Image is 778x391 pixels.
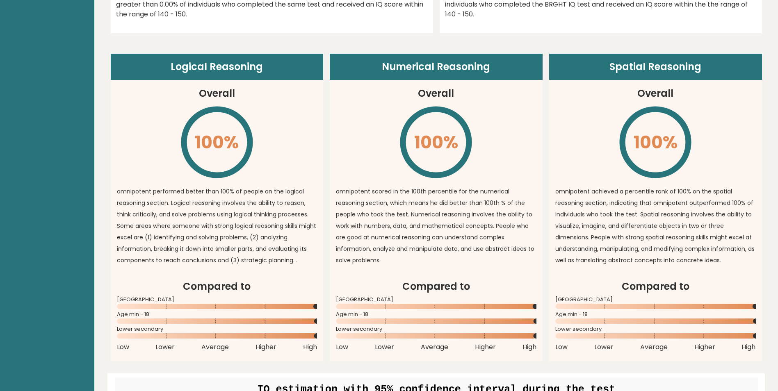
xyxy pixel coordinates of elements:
[201,342,229,352] span: Average
[336,342,348,352] span: Low
[117,279,317,294] h2: Compared to
[594,342,614,352] span: Lower
[117,298,317,301] span: [GEOGRAPHIC_DATA]
[555,313,756,316] span: Age min - 18
[336,279,536,294] h2: Compared to
[640,342,668,352] span: Average
[421,342,448,352] span: Average
[555,342,568,352] span: Low
[199,86,235,101] h3: Overall
[117,342,129,352] span: Low
[117,327,317,331] span: Lower secondary
[549,54,762,80] header: Spatial Reasoning
[375,342,394,352] span: Lower
[555,279,756,294] h2: Compared to
[475,342,496,352] span: Higher
[336,298,536,301] span: [GEOGRAPHIC_DATA]
[618,105,693,180] svg: \
[117,186,317,266] p: omnipotent performed better than 100% of people on the logical reasoning section. Logical reasoni...
[330,54,543,80] header: Numerical Reasoning
[418,86,454,101] h3: Overall
[555,298,756,301] span: [GEOGRAPHIC_DATA]
[256,342,276,352] span: Higher
[637,86,673,101] h3: Overall
[303,342,317,352] span: High
[694,342,715,352] span: Higher
[155,342,175,352] span: Lower
[522,342,536,352] span: High
[336,186,536,266] p: omnipotent scored in the 100th percentile for the numerical reasoning section, which means he did...
[555,186,756,266] p: omnipotent achieved a percentile rank of 100% on the spatial reasoning section, indicating that o...
[180,105,254,180] svg: \
[336,327,536,331] span: Lower secondary
[555,327,756,331] span: Lower secondary
[117,313,317,316] span: Age min - 18
[399,105,473,180] svg: \
[336,313,536,316] span: Age min - 18
[111,54,324,80] header: Logical Reasoning
[741,342,755,352] span: High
